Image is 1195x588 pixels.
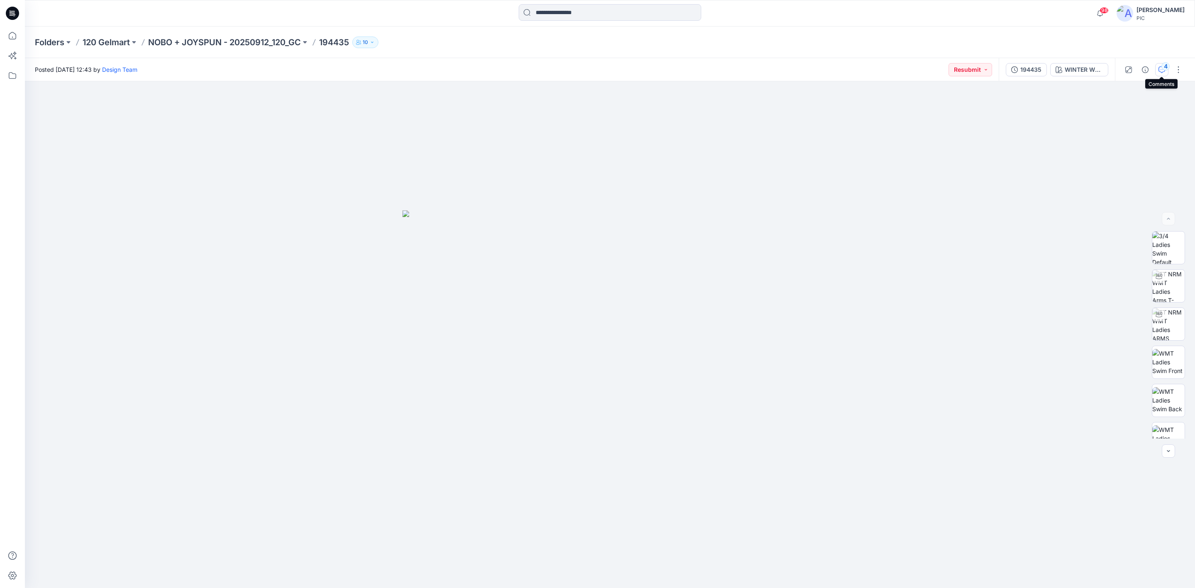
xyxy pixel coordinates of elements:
[1136,15,1185,21] div: PIC
[1139,63,1152,76] button: Details
[1152,349,1185,375] img: WMT Ladies Swim Front
[1161,62,1170,71] div: 4
[1117,5,1133,22] img: avatar
[352,37,378,48] button: 10
[1100,7,1109,14] span: 98
[319,37,349,48] p: 194435
[1065,65,1103,74] div: WINTER WHITE
[1152,425,1185,451] img: WMT Ladies Swim Left
[1136,5,1185,15] div: [PERSON_NAME]
[102,66,137,73] a: Design Team
[1152,308,1185,340] img: TT NRM WMT Ladies ARMS DOWN
[1152,232,1185,264] img: 3/4 Ladies Swim Default
[35,65,137,74] span: Posted [DATE] 12:43 by
[1050,63,1108,76] button: WINTER WHITE
[35,37,64,48] a: Folders
[1020,65,1041,74] div: 194435
[1152,270,1185,302] img: TT NRM WMT Ladies Arms T-POSE
[148,37,301,48] a: NOBO + JOYSPUN - 20250912_120_GC
[1155,63,1168,76] button: 4
[1152,387,1185,413] img: WMT Ladies Swim Back
[83,37,130,48] a: 120 Gelmart
[1006,63,1047,76] button: 194435
[363,38,368,47] p: 10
